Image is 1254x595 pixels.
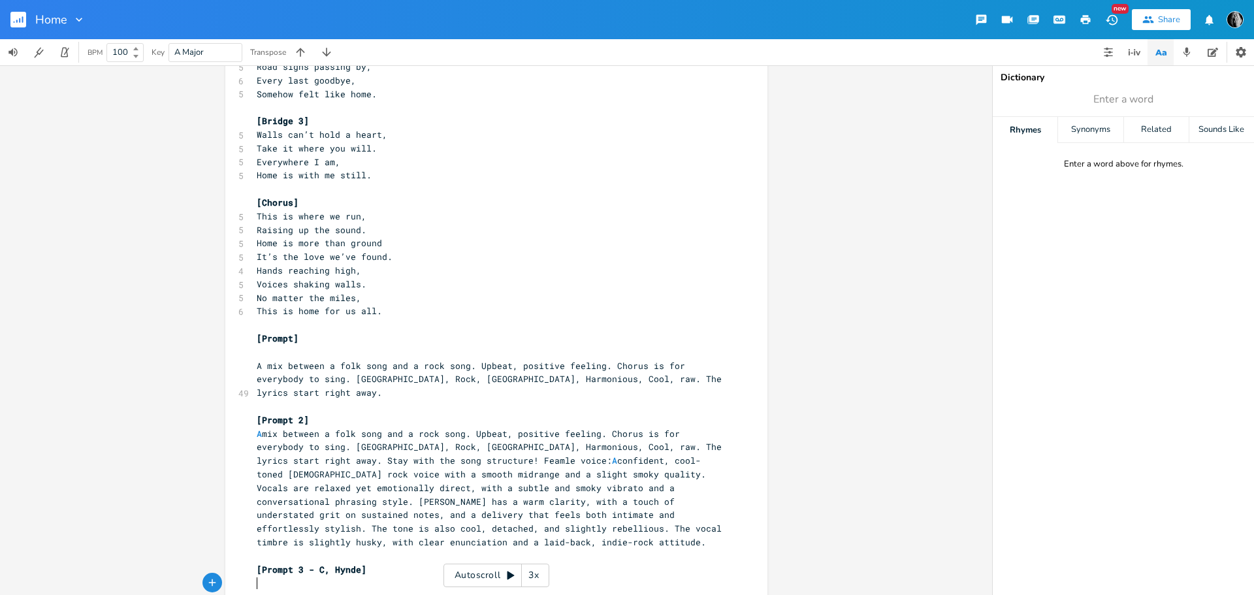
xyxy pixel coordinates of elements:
span: Home is more than ground [257,237,382,249]
button: Share [1132,9,1191,30]
div: Related [1124,117,1189,143]
span: Home [35,14,67,25]
span: Everywhere I am, [257,156,340,168]
span: This is where we run, [257,210,366,222]
div: Share [1158,14,1180,25]
span: Enter a word [1093,92,1153,107]
span: Take it where you will. [257,142,377,154]
button: New [1099,8,1125,31]
span: Road signs passing by, [257,61,372,72]
span: A Major [174,46,204,58]
span: [Prompt 2] [257,414,309,426]
div: Dictionary [1001,73,1246,82]
div: Enter a word above for rhymes. [1064,159,1183,170]
div: Key [152,48,165,56]
div: Sounds Like [1189,117,1254,143]
span: [Chorus] [257,197,298,208]
div: Synonyms [1058,117,1123,143]
span: A mix between a folk song and a rock song. Upbeat, positive feeling. Chorus is for everybody to s... [257,360,727,399]
span: Every last goodbye, [257,74,356,86]
span: Raising up the sound. [257,224,366,236]
span: Walls can’t hold a heart, [257,129,387,140]
span: This is home for us all. [257,305,382,317]
div: New [1112,4,1129,14]
span: Hands reaching high, [257,265,361,276]
span: Somehow felt like home. [257,88,377,100]
span: [Prompt 3 - C, Hynde] [257,564,366,575]
span: It’s the love we’ve found. [257,251,393,263]
span: Home is with me still. [257,169,372,181]
div: Rhymes [993,117,1057,143]
div: 3x [522,564,545,587]
span: [Bridge 3] [257,115,309,127]
div: BPM [88,49,103,56]
div: Autoscroll [443,564,549,587]
div: Transpose [250,48,286,56]
span: A [612,455,617,466]
span: mix between a folk song and a rock song. Upbeat, positive feeling. Chorus is for everybody to sin... [257,428,727,548]
span: No matter the miles, [257,292,361,304]
span: [Prompt] [257,332,298,344]
img: RTW72 [1227,11,1244,28]
span: Voices shaking walls. [257,278,366,290]
span: A [257,428,262,440]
